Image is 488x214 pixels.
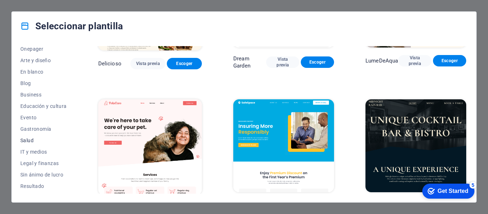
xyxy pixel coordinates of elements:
[20,89,67,100] button: Business
[20,160,67,166] span: Legal y finanzas
[53,1,60,9] div: 5
[136,61,160,66] span: Vista previa
[130,58,165,69] button: Vista previa
[20,100,67,112] button: Educación y cultura
[20,123,67,135] button: Gastronomía
[439,58,460,64] span: Escoger
[233,99,334,192] img: SafeSpace
[20,20,123,32] h4: Seleccionar plantilla
[20,169,67,180] button: Sin ánimo de lucro
[20,58,67,63] span: Arte y diseño
[404,55,425,66] span: Vista previa
[266,56,299,68] button: Vista previa
[233,55,266,69] p: Dream Garden
[272,56,294,68] span: Vista previa
[20,115,67,120] span: Evento
[20,46,67,52] span: Onepager
[98,99,202,195] img: Pets Care
[20,192,67,203] button: Portfolio
[20,92,67,98] span: Business
[365,57,398,64] p: LumeDeAqua
[20,138,67,143] span: Salud
[6,4,58,19] div: Get Started 5 items remaining, 0% complete
[20,78,67,89] button: Blog
[20,43,67,55] button: Onepager
[21,8,52,14] div: Get Started
[20,55,67,66] button: Arte y diseño
[398,55,431,66] button: Vista previa
[301,56,334,68] button: Escoger
[20,180,67,192] button: Resultado
[365,99,466,192] img: Midnight Rain Bar
[307,59,328,65] span: Escoger
[433,55,466,66] button: Escoger
[20,135,67,146] button: Salud
[20,126,67,132] span: Gastronomía
[20,66,67,78] button: En blanco
[20,103,67,109] span: Educación y cultura
[20,146,67,158] button: IT y medios
[167,58,202,69] button: Escoger
[98,60,121,67] p: Delicioso
[20,172,67,178] span: Sin ánimo de lucro
[20,183,67,189] span: Resultado
[20,149,67,155] span: IT y medios
[20,112,67,123] button: Evento
[20,69,67,75] span: En blanco
[20,80,67,86] span: Blog
[20,158,67,169] button: Legal y finanzas
[173,61,196,66] span: Escoger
